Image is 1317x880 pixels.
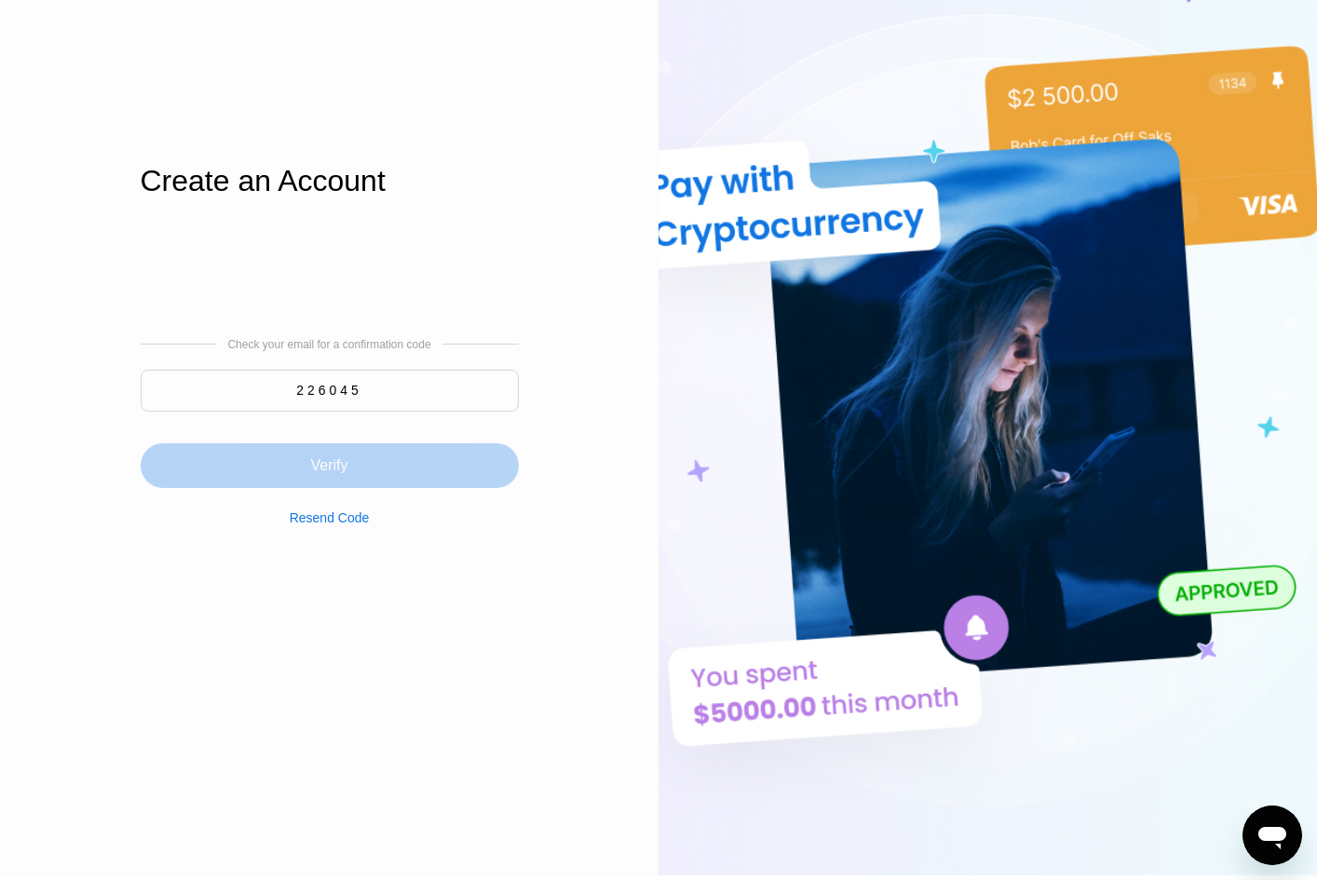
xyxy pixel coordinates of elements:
[141,421,519,488] div: Verify
[290,488,370,525] div: Resend Code
[310,456,347,475] div: Verify
[141,164,519,198] div: Create an Account
[141,370,519,412] input: 000000
[1242,806,1302,865] iframe: Button to launch messaging window
[227,338,430,351] div: Check your email for a confirmation code
[290,510,370,525] div: Resend Code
